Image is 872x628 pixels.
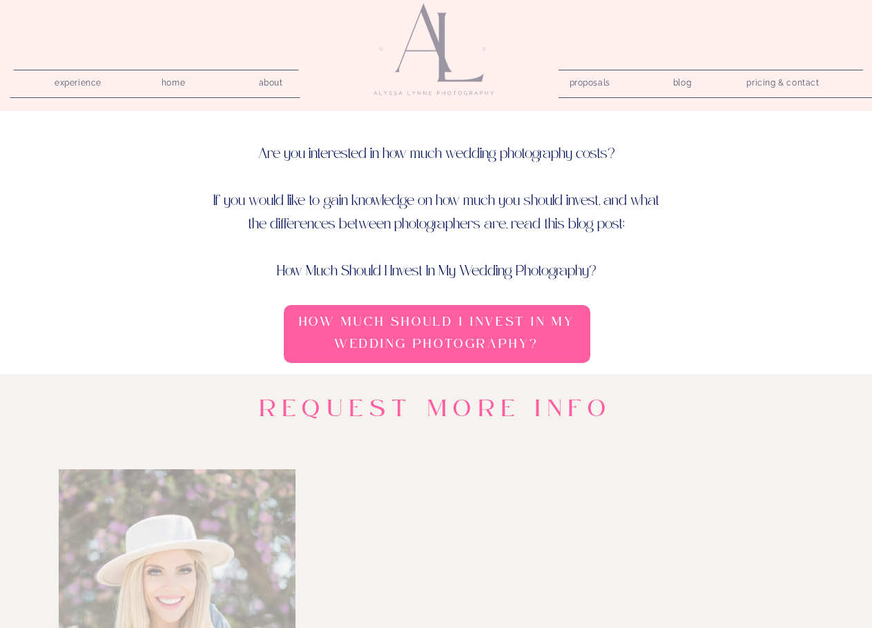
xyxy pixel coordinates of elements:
h1: Request more Info [211,395,661,431]
a: about [251,74,291,87]
a: pricing & contact [742,74,825,93]
a: How Much Should I Invest In My Wedding Photography? [289,311,585,359]
a: proposals [570,74,609,87]
a: home [154,74,193,87]
a: blog [663,74,702,87]
p: Are you interested in how much wedding photography costs? If you would like to gain knowledge on ... [212,142,661,253]
a: experience [46,74,111,87]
